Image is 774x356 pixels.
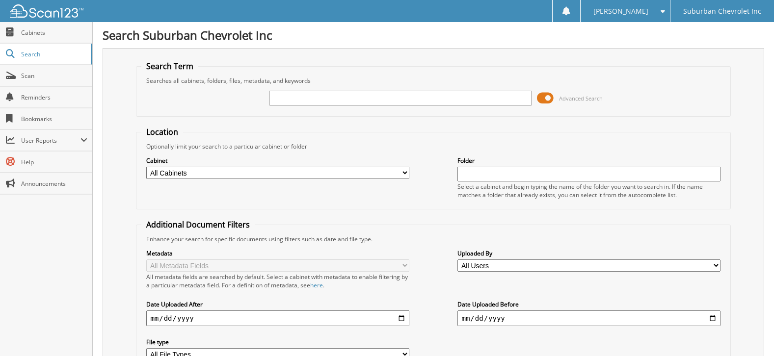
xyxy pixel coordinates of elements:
div: All metadata fields are searched by default. Select a cabinet with metadata to enable filtering b... [146,273,409,289]
label: Date Uploaded Before [457,300,720,308]
span: User Reports [21,136,80,145]
span: Search [21,50,86,58]
legend: Location [141,127,183,137]
div: Optionally limit your search to a particular cabinet or folder [141,142,725,151]
h1: Search Suburban Chevrolet Inc [103,27,764,43]
label: Date Uploaded After [146,300,409,308]
label: Uploaded By [457,249,720,257]
div: Select a cabinet and begin typing the name of the folder you want to search in. If the name match... [457,182,720,199]
input: start [146,310,409,326]
label: Metadata [146,249,409,257]
a: here [310,281,323,289]
span: Advanced Search [559,95,603,102]
span: Bookmarks [21,115,87,123]
label: Folder [457,156,720,165]
span: Reminders [21,93,87,102]
div: Searches all cabinets, folders, files, metadata, and keywords [141,76,725,85]
span: Scan [21,72,87,80]
input: end [457,310,720,326]
legend: Additional Document Filters [141,219,255,230]
label: File type [146,338,409,346]
span: [PERSON_NAME] [593,8,648,14]
img: scan123-logo-white.svg [10,4,83,18]
span: Announcements [21,179,87,188]
div: Enhance your search for specific documents using filters such as date and file type. [141,235,725,243]
legend: Search Term [141,61,198,72]
span: Suburban Chevrolet Inc [683,8,761,14]
span: Cabinets [21,28,87,37]
label: Cabinet [146,156,409,165]
span: Help [21,158,87,166]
